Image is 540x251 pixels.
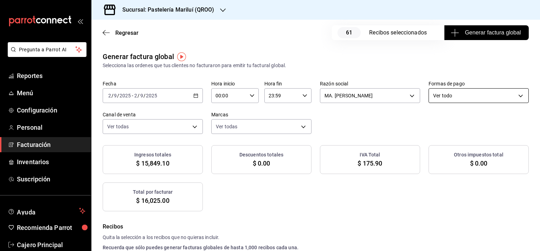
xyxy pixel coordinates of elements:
[17,140,85,149] span: Facturación
[5,51,86,58] a: Pregunta a Parrot AI
[132,93,133,98] span: -
[429,81,529,86] label: Formas de pago
[17,174,85,184] span: Suscripción
[136,159,169,168] span: $ 15,849.10
[429,88,529,103] div: Ver todo
[137,93,140,98] span: /
[103,223,529,231] h4: Recibos
[17,88,85,98] span: Menú
[17,157,85,167] span: Inventarios
[452,28,521,37] span: Generar factura global
[8,42,86,57] button: Pregunta a Parrot AI
[177,52,186,61] img: Tooltip marker
[17,207,76,215] span: Ayuda
[264,81,312,86] label: Hora fin
[103,234,529,241] h4: Quita la selección a los recibos que no quieras incluir.
[103,81,203,86] label: Fecha
[337,27,361,38] span: 61
[211,112,311,117] label: Marcas
[133,188,173,196] h3: Total por facturar
[320,81,420,86] label: Razón social
[119,93,131,98] input: ----
[117,6,214,14] h3: Sucursal: Pastelería Mariluí (QROO)
[17,105,85,115] span: Configuración
[107,123,129,130] span: Ver todas
[115,30,139,36] span: Regresar
[211,81,259,86] label: Hora inicio
[111,93,114,98] span: /
[320,88,420,103] div: MA. [PERSON_NAME]
[17,123,85,132] span: Personal
[146,93,157,98] input: ----
[444,25,529,40] button: Generar factura global
[239,151,283,159] h3: Descuentos totales
[17,223,85,232] span: Recomienda Parrot
[103,30,139,36] button: Regresar
[470,159,488,168] span: $ 0.00
[134,93,137,98] input: --
[358,159,382,168] span: $ 175.90
[454,151,503,159] h3: Otros impuestos total
[103,51,174,62] div: Generar factura global
[369,28,432,37] div: Recibos seleccionados
[108,93,111,98] input: --
[103,62,529,69] div: Selecciona las ordenes que tus clientes no facturaron para emitir tu factural global.
[19,46,76,53] span: Pregunta a Parrot AI
[253,159,270,168] span: $ 0.00
[77,18,83,24] button: open_drawer_menu
[143,93,146,98] span: /
[136,196,169,205] span: $ 16,025.00
[134,151,171,159] h3: Ingresos totales
[216,123,237,130] span: Ver todas
[114,93,117,98] input: --
[360,151,380,159] h3: IVA Total
[103,112,203,117] label: Canal de venta
[17,240,85,250] span: Cajero Principal
[17,71,85,81] span: Reportes
[117,93,119,98] span: /
[140,93,143,98] input: --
